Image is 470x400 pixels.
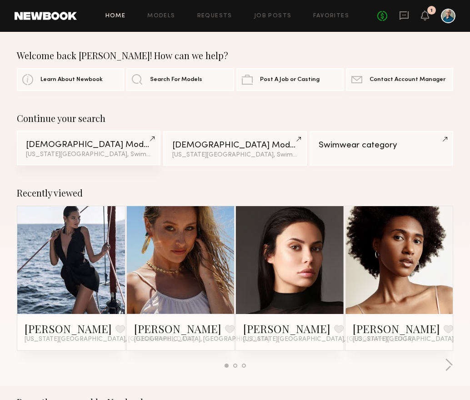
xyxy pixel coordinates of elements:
[17,187,453,198] div: Recently viewed
[172,152,298,158] div: [US_STATE][GEOGRAPHIC_DATA], Swimwear category
[17,131,160,165] a: [DEMOGRAPHIC_DATA] Models[US_STATE][GEOGRAPHIC_DATA], Swimwear category
[17,113,453,124] div: Continue your search
[430,8,433,13] div: 1
[346,68,453,91] a: Contact Account Manager
[260,77,320,83] span: Post A Job or Casting
[105,13,126,19] a: Home
[236,68,344,91] a: Post A Job or Casting
[243,336,413,343] span: [US_STATE][GEOGRAPHIC_DATA], [GEOGRAPHIC_DATA]
[150,77,202,83] span: Search For Models
[319,141,444,150] div: Swimwear category
[134,336,270,343] span: [GEOGRAPHIC_DATA], [GEOGRAPHIC_DATA]
[134,321,221,336] a: [PERSON_NAME]
[26,141,151,149] div: [DEMOGRAPHIC_DATA] Models
[26,152,151,158] div: [US_STATE][GEOGRAPHIC_DATA], Swimwear category
[243,321,330,336] a: [PERSON_NAME]
[126,68,234,91] a: Search For Models
[163,131,307,166] a: [DEMOGRAPHIC_DATA] Models[US_STATE][GEOGRAPHIC_DATA], Swimwear category
[40,77,103,83] span: Learn About Newbook
[17,68,124,91] a: Learn About Newbook
[172,141,298,150] div: [DEMOGRAPHIC_DATA] Models
[25,321,112,336] a: [PERSON_NAME]
[353,321,440,336] a: [PERSON_NAME]
[254,13,292,19] a: Job Posts
[17,50,453,61] div: Welcome back [PERSON_NAME]! How can we help?
[197,13,232,19] a: Requests
[370,77,445,83] span: Contact Account Manager
[147,13,175,19] a: Models
[310,131,453,166] a: Swimwear category
[313,13,349,19] a: Favorites
[25,336,195,343] span: [US_STATE][GEOGRAPHIC_DATA], [GEOGRAPHIC_DATA]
